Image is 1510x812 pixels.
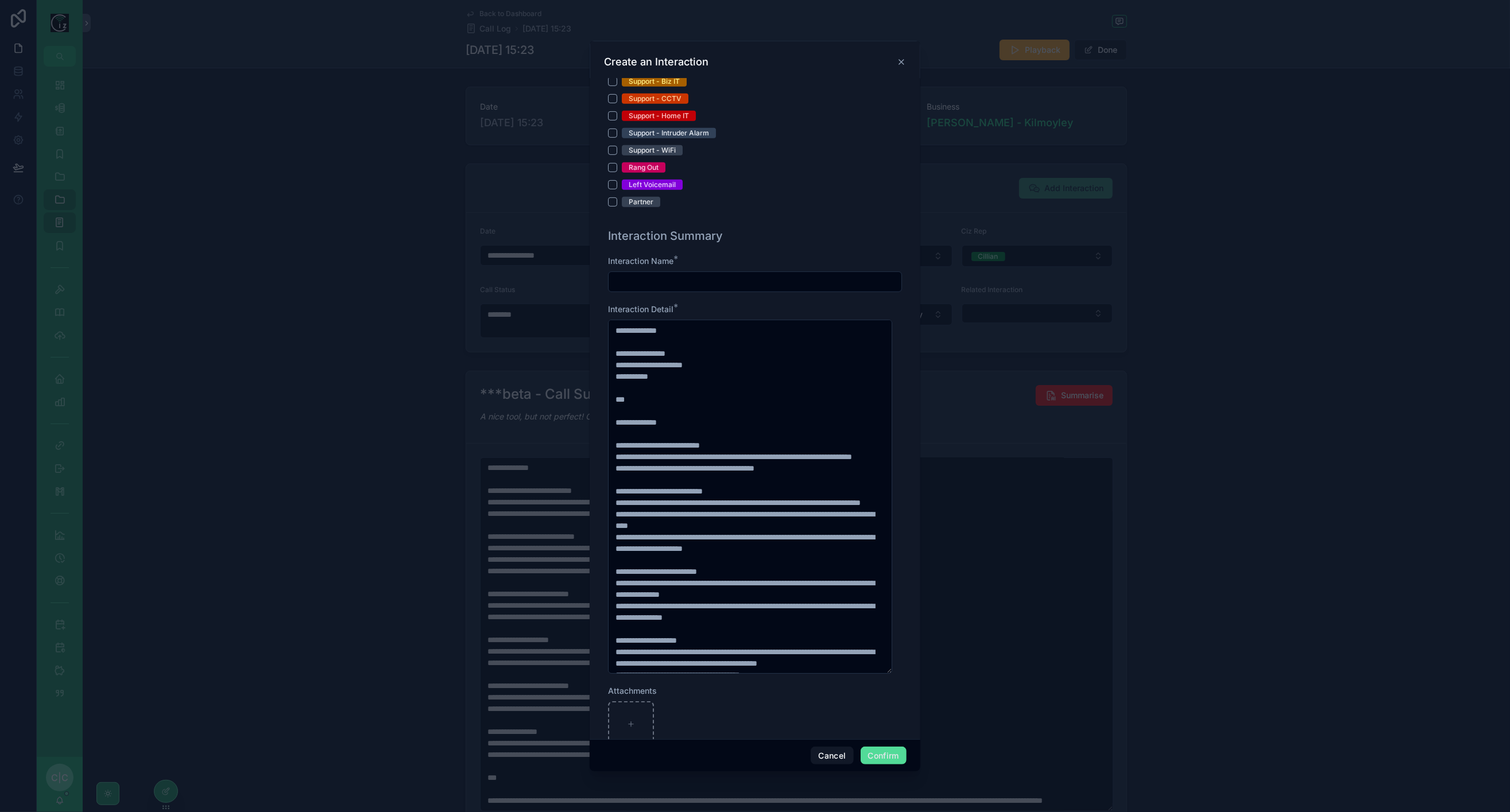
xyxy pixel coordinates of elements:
[608,228,723,244] h1: Interaction Summary
[811,747,853,765] button: Cancel
[629,111,689,121] div: Support - Home IT
[629,76,680,87] div: Support - Biz IT
[861,747,907,765] button: Confirm
[629,197,653,207] div: Partner
[604,55,708,69] h3: Create an Interaction
[608,686,657,696] span: Attachments
[629,128,709,138] div: Support - Intruder Alarm
[608,256,673,266] span: Interaction Name
[608,304,673,314] span: Interaction Detail
[629,145,676,156] div: Support - WiFi
[629,94,682,104] div: Support - CCTV
[629,162,659,173] div: Rang Out
[629,180,676,190] div: Left Voicemail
